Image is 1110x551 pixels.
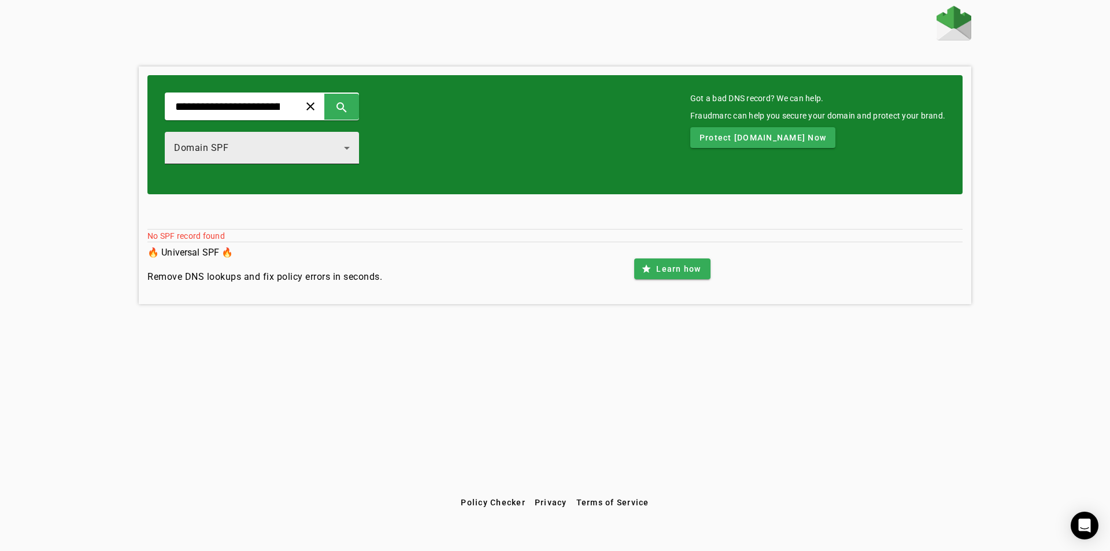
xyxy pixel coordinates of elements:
[937,6,971,43] a: Home
[147,270,382,284] h4: Remove DNS lookups and fix policy errors in seconds.
[572,492,654,513] button: Terms of Service
[456,492,530,513] button: Policy Checker
[690,93,945,104] mat-card-title: Got a bad DNS record? We can help.
[634,258,710,279] button: Learn how
[937,6,971,40] img: Fraudmarc Logo
[535,498,567,507] span: Privacy
[690,110,945,121] div: Fraudmarc can help you secure your domain and protect your brand.
[1071,512,1098,539] div: Open Intercom Messenger
[530,492,572,513] button: Privacy
[147,245,382,261] h3: 🔥 Universal SPF 🔥
[690,127,835,148] button: Protect [DOMAIN_NAME] Now
[700,132,826,143] span: Protect [DOMAIN_NAME] Now
[147,230,963,242] mat-error: No SPF record found
[461,498,526,507] span: Policy Checker
[656,263,701,275] span: Learn how
[174,142,228,153] span: Domain SPF
[576,498,649,507] span: Terms of Service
